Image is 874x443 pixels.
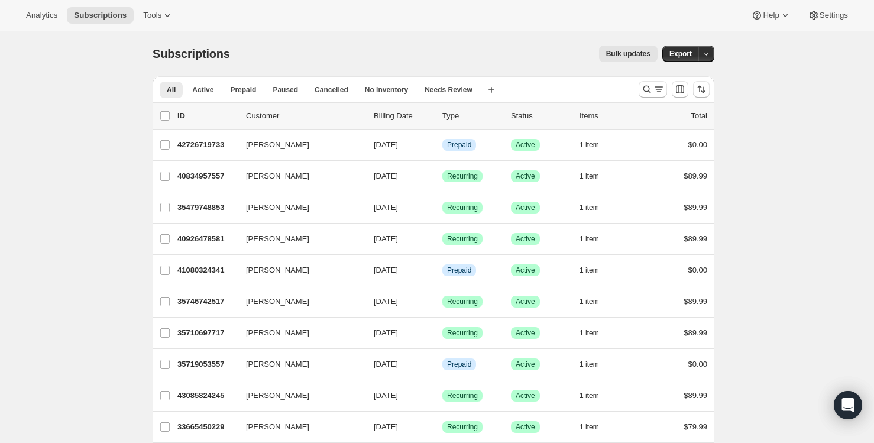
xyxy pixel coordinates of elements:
button: Help [744,7,798,24]
button: [PERSON_NAME] [239,198,357,217]
span: Paused [273,85,298,95]
span: [PERSON_NAME] [246,358,309,370]
span: [DATE] [374,297,398,306]
span: 1 item [580,172,599,181]
span: $89.99 [684,391,707,400]
span: [PERSON_NAME] [246,233,309,245]
span: 1 item [580,203,599,212]
span: Bulk updates [606,49,650,59]
span: $0.00 [688,266,707,274]
span: $89.99 [684,297,707,306]
span: Active [192,85,213,95]
div: 33665450229[PERSON_NAME][DATE]SuccessRecurringSuccessActive1 item$79.99 [177,419,707,435]
span: Analytics [26,11,57,20]
span: Recurring [447,172,478,181]
span: Active [516,140,535,150]
button: [PERSON_NAME] [239,355,357,374]
p: 35746742517 [177,296,237,308]
div: 41080324341[PERSON_NAME][DATE]InfoPrepaidSuccessActive1 item$0.00 [177,262,707,279]
span: 1 item [580,234,599,244]
span: [DATE] [374,140,398,149]
button: [PERSON_NAME] [239,261,357,280]
p: 35719053557 [177,358,237,370]
span: Recurring [447,234,478,244]
span: Recurring [447,391,478,400]
button: 1 item [580,387,612,404]
span: Active [516,266,535,275]
button: [PERSON_NAME] [239,324,357,342]
div: 40834957557[PERSON_NAME][DATE]SuccessRecurringSuccessActive1 item$89.99 [177,168,707,185]
button: [PERSON_NAME] [239,135,357,154]
span: $89.99 [684,203,707,212]
span: [DATE] [374,360,398,368]
span: Recurring [447,297,478,306]
p: 43085824245 [177,390,237,402]
button: [PERSON_NAME] [239,418,357,436]
button: Subscriptions [67,7,134,24]
span: Prepaid [447,360,471,369]
button: [PERSON_NAME] [239,167,357,186]
span: $0.00 [688,360,707,368]
button: Sort the results [693,81,710,98]
div: 42726719733[PERSON_NAME][DATE]InfoPrepaidSuccessActive1 item$0.00 [177,137,707,153]
p: 40926478581 [177,233,237,245]
div: IDCustomerBilling DateTypeStatusItemsTotal [177,110,707,122]
p: 33665450229 [177,421,237,433]
span: Export [669,49,692,59]
span: 1 item [580,297,599,306]
span: [DATE] [374,422,398,431]
span: [DATE] [374,391,398,400]
span: [DATE] [374,203,398,212]
span: Active [516,203,535,212]
button: 1 item [580,325,612,341]
div: Items [580,110,639,122]
span: Needs Review [425,85,472,95]
p: Status [511,110,570,122]
span: Prepaid [230,85,256,95]
div: 35479748853[PERSON_NAME][DATE]SuccessRecurringSuccessActive1 item$89.99 [177,199,707,216]
button: 1 item [580,356,612,373]
span: 1 item [580,140,599,150]
button: 1 item [580,419,612,435]
button: 1 item [580,137,612,153]
span: $89.99 [684,234,707,243]
span: Settings [820,11,848,20]
span: 1 item [580,328,599,338]
span: Prepaid [447,266,471,275]
button: 1 item [580,262,612,279]
span: Recurring [447,422,478,432]
span: $79.99 [684,422,707,431]
span: Cancelled [315,85,348,95]
button: Settings [801,7,855,24]
span: Recurring [447,203,478,212]
span: [PERSON_NAME] [246,139,309,151]
span: [DATE] [374,172,398,180]
span: [DATE] [374,328,398,337]
span: [PERSON_NAME] [246,296,309,308]
p: 35479748853 [177,202,237,214]
span: Tools [143,11,161,20]
span: [PERSON_NAME] [246,327,309,339]
div: 40926478581[PERSON_NAME][DATE]SuccessRecurringSuccessActive1 item$89.99 [177,231,707,247]
button: 1 item [580,293,612,310]
button: 1 item [580,199,612,216]
span: Recurring [447,328,478,338]
span: [PERSON_NAME] [246,202,309,214]
span: 1 item [580,422,599,432]
span: [PERSON_NAME] [246,264,309,276]
span: Active [516,391,535,400]
p: Customer [246,110,364,122]
span: [DATE] [374,234,398,243]
button: Create new view [482,82,501,98]
span: 1 item [580,360,599,369]
div: Open Intercom Messenger [834,391,862,419]
span: All [167,85,176,95]
span: [PERSON_NAME] [246,421,309,433]
button: Search and filter results [639,81,667,98]
p: Total [691,110,707,122]
div: Type [442,110,501,122]
span: Help [763,11,779,20]
span: [PERSON_NAME] [246,170,309,182]
span: Prepaid [447,140,471,150]
button: Tools [136,7,180,24]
